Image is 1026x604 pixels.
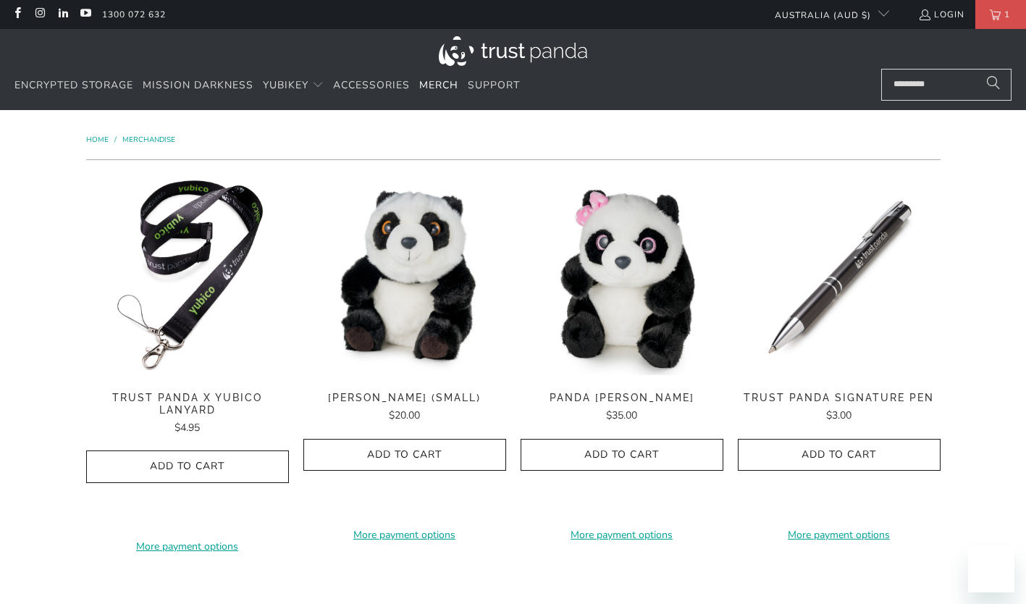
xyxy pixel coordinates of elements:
a: Trust Panda Australia on YouTube [79,9,91,20]
img: Trust Panda Signature Pen - Trust Panda [738,175,941,377]
img: Trust Panda Australia [439,36,587,66]
span: Encrypted Storage [14,78,133,92]
a: More payment options [86,539,289,555]
span: Add to Cart [101,461,274,473]
span: Add to Cart [536,449,708,461]
a: Panda [PERSON_NAME] $35.00 [521,392,723,424]
img: Trust Panda Yubico Lanyard - Trust Panda [86,175,289,377]
a: Accessories [333,69,410,103]
span: Home [86,135,109,145]
a: More payment options [738,527,941,543]
span: Trust Panda x Yubico Lanyard [86,392,289,416]
span: Trust Panda Signature Pen [738,392,941,404]
a: More payment options [303,527,506,543]
button: Add to Cart [521,439,723,471]
a: Mission Darkness [143,69,253,103]
a: Support [468,69,520,103]
span: Mission Darkness [143,78,253,92]
a: Trust Panda Australia on Facebook [11,9,23,20]
span: YubiKey [263,78,308,92]
span: $35.00 [606,408,637,422]
span: $4.95 [174,421,200,435]
button: Add to Cart [86,450,289,483]
button: Add to Cart [303,439,506,471]
a: Login [918,7,964,22]
span: $20.00 [389,408,420,422]
button: Add to Cart [738,439,941,471]
a: More payment options [521,527,723,543]
span: / [114,135,117,145]
a: Trust Panda x Yubico Lanyard $4.95 [86,392,289,436]
a: Home [86,135,111,145]
span: Panda [PERSON_NAME] [521,392,723,404]
a: Trust Panda Signature Pen $3.00 [738,392,941,424]
button: Search [975,69,1012,101]
a: [PERSON_NAME] (Small) $20.00 [303,392,506,424]
a: Merchandise [122,135,175,145]
a: 1300 072 632 [102,7,166,22]
a: Trust Panda Australia on LinkedIn [56,9,69,20]
a: Trust Panda Australia on Instagram [33,9,46,20]
img: Panda Lin Lin (Small) - Trust Panda [303,175,506,377]
span: Add to Cart [319,449,491,461]
span: Merch [419,78,458,92]
iframe: Button to launch messaging window [968,546,1014,592]
span: Support [468,78,520,92]
summary: YubiKey [263,69,324,103]
span: Accessories [333,78,410,92]
span: $3.00 [826,408,852,422]
span: Add to Cart [753,449,925,461]
a: Panda Lin Lin (Small) - Trust Panda Panda Lin Lin (Small) - Trust Panda [303,175,506,377]
input: Search... [881,69,1012,101]
img: Panda Lin Lin Sparkle - Trust Panda [521,175,723,377]
span: [PERSON_NAME] (Small) [303,392,506,404]
nav: Translation missing: en.navigation.header.main_nav [14,69,520,103]
a: Merch [419,69,458,103]
a: Encrypted Storage [14,69,133,103]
